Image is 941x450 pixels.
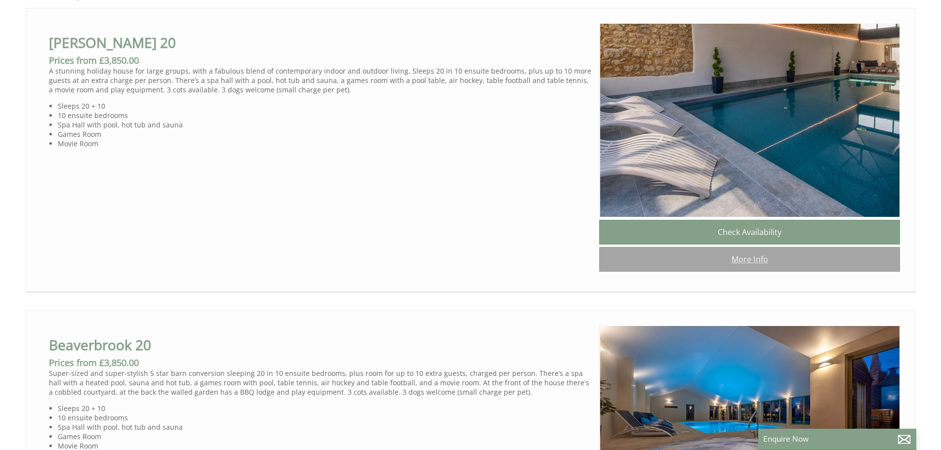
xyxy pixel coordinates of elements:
[49,66,591,94] p: A stunning holiday house for large groups, with a fabulous blend of contemporary indoor and outdo...
[58,129,591,139] li: Games Room
[58,139,591,148] li: Movie Room
[600,23,900,218] img: Churchill_20_somerset_sleeps20_spa1_pool_spa_bbq_family_celebration_.content.original.jpg
[58,413,591,422] li: 10 ensuite bedrooms
[49,33,176,52] a: [PERSON_NAME] 20
[58,101,591,111] li: Sleeps 20 + 10
[58,120,591,129] li: Spa Hall with pool, hot tub and sauna
[599,247,900,272] a: More Info
[599,220,900,245] a: Check Availability
[49,54,591,66] h3: Prices from £3,850.00
[58,111,591,120] li: 10 ensuite bedrooms
[49,368,591,397] p: Super-sized and super-stylish 5 star barn conversion sleeping 20 in 10 ensuite bedrooms, plus roo...
[58,432,591,441] li: Games Room
[58,404,591,413] li: Sleeps 20 + 10
[49,357,591,368] h3: Prices from £3,850.00
[763,434,911,444] p: Enquire Now
[49,335,151,354] a: Beaverbrook 20
[58,422,591,432] li: Spa Hall with pool, hot tub and sauna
